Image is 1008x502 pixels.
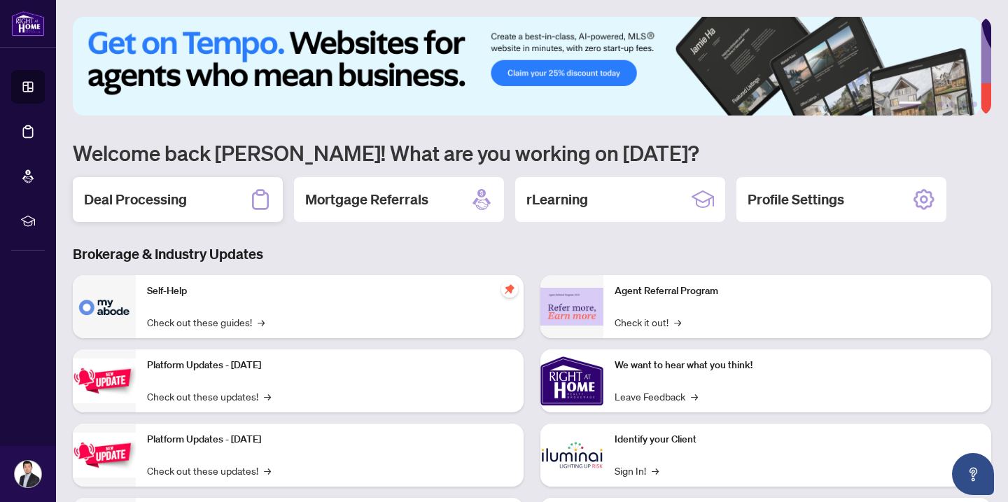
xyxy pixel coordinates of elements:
img: logo [11,11,45,36]
span: pushpin [501,281,518,298]
p: Self-Help [147,284,512,299]
p: Platform Updates - [DATE] [147,358,512,373]
p: Identify your Client [615,432,980,447]
h3: Brokerage & Industry Updates [73,244,991,264]
h2: rLearning [526,190,588,209]
img: We want to hear what you think! [540,349,603,412]
a: Check out these guides!→ [147,314,265,330]
span: → [264,389,271,404]
img: Agent Referral Program [540,288,603,326]
button: Open asap [952,453,994,495]
img: Platform Updates - July 21, 2025 [73,358,136,403]
img: Identify your Client [540,424,603,487]
span: → [264,463,271,478]
button: 4 [949,102,955,107]
button: 1 [899,102,921,107]
p: We want to hear what you think! [615,358,980,373]
p: Platform Updates - [DATE] [147,432,512,447]
p: Agent Referral Program [615,284,980,299]
img: Platform Updates - July 8, 2025 [73,433,136,477]
h2: Mortgage Referrals [305,190,428,209]
span: → [652,463,659,478]
h2: Profile Settings [748,190,844,209]
button: 5 [960,102,966,107]
a: Sign In!→ [615,463,659,478]
button: 3 [938,102,944,107]
span: → [674,314,681,330]
a: Check out these updates!→ [147,389,271,404]
a: Leave Feedback→ [615,389,698,404]
button: 6 [972,102,977,107]
img: Self-Help [73,275,136,338]
img: Profile Icon [15,461,41,487]
span: → [258,314,265,330]
button: 2 [927,102,932,107]
span: → [691,389,698,404]
h1: Welcome back [PERSON_NAME]! What are you working on [DATE]? [73,139,991,166]
h2: Deal Processing [84,190,187,209]
a: Check out these updates!→ [147,463,271,478]
a: Check it out!→ [615,314,681,330]
img: Slide 0 [73,17,981,116]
